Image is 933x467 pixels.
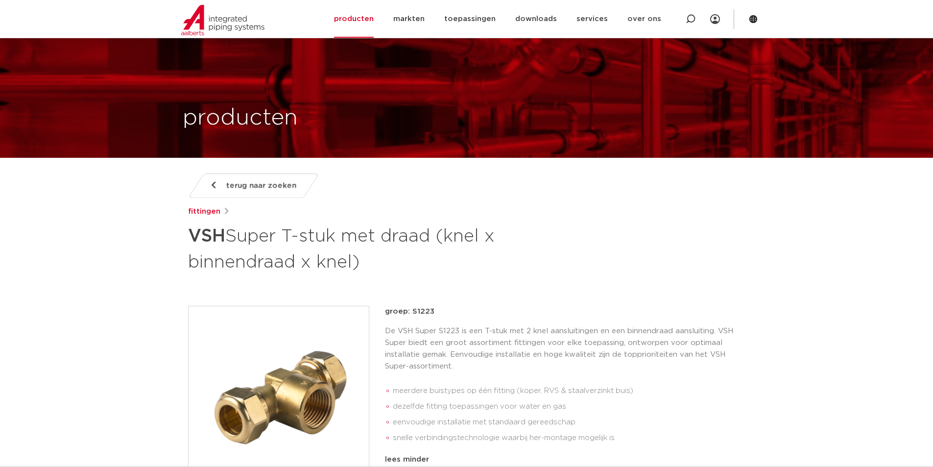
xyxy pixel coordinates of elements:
a: fittingen [188,206,220,218]
li: dezelfde fitting toepassingen voor water en gas [393,399,745,415]
div: lees minder [385,454,745,466]
p: groep: S1223 [385,306,745,318]
li: meerdere buistypes op één fitting (koper, RVS & staalverzinkt buis) [393,383,745,399]
li: eenvoudige installatie met standaard gereedschap [393,415,745,430]
p: De VSH Super S1223 is een T-stuk met 2 knel aansluitingen en een binnendraad aansluiting. VSH Sup... [385,325,745,372]
strong: VSH [188,227,225,245]
a: terug naar zoeken [188,173,319,198]
span: terug naar zoeken [226,178,296,194]
li: snelle verbindingstechnologie waarbij her-montage mogelijk is [393,430,745,446]
h1: producten [183,102,298,134]
h1: Super T-stuk met draad (knel x binnendraad x knel) [188,221,556,274]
